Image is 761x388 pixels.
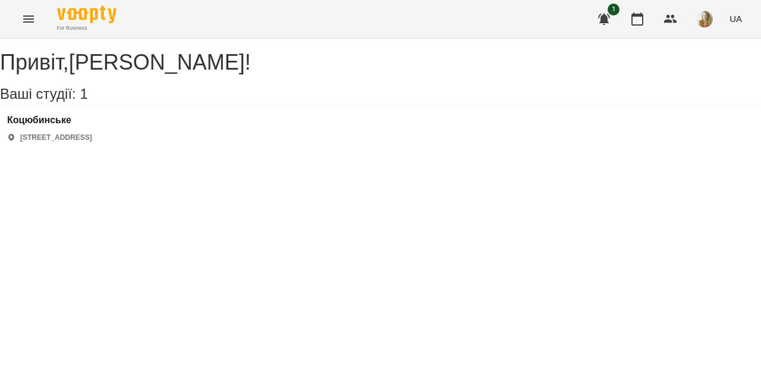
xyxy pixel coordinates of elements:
[20,133,92,143] p: [STREET_ADDRESS]
[725,8,747,30] button: UA
[608,4,620,15] span: 1
[729,12,742,25] span: UA
[14,5,43,33] button: Menu
[696,11,713,27] img: cbc3d25b4f78affe88bae809ebc93599.jpg
[57,6,117,23] img: Voopty Logo
[57,24,117,32] span: For Business
[7,115,92,126] a: Коцюбинське
[80,86,87,102] span: 1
